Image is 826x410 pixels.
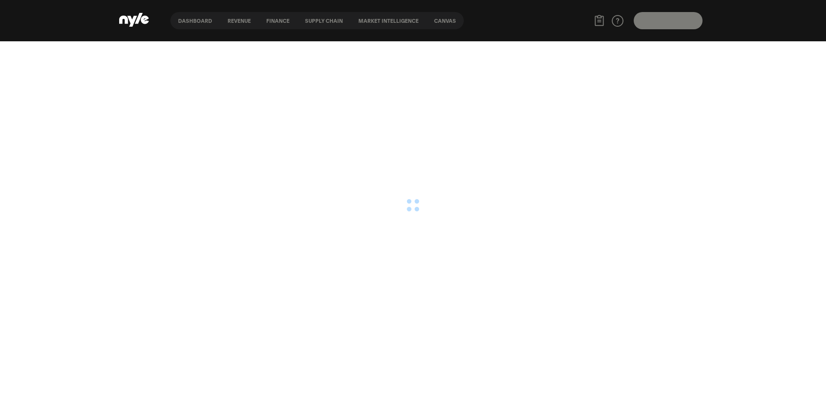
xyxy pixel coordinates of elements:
[220,18,259,24] button: Revenue
[170,18,220,24] button: Dashboard
[259,18,297,24] button: finance
[351,18,426,24] button: Market Intelligence
[297,18,351,24] button: Supply chain
[426,18,464,24] button: Canvas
